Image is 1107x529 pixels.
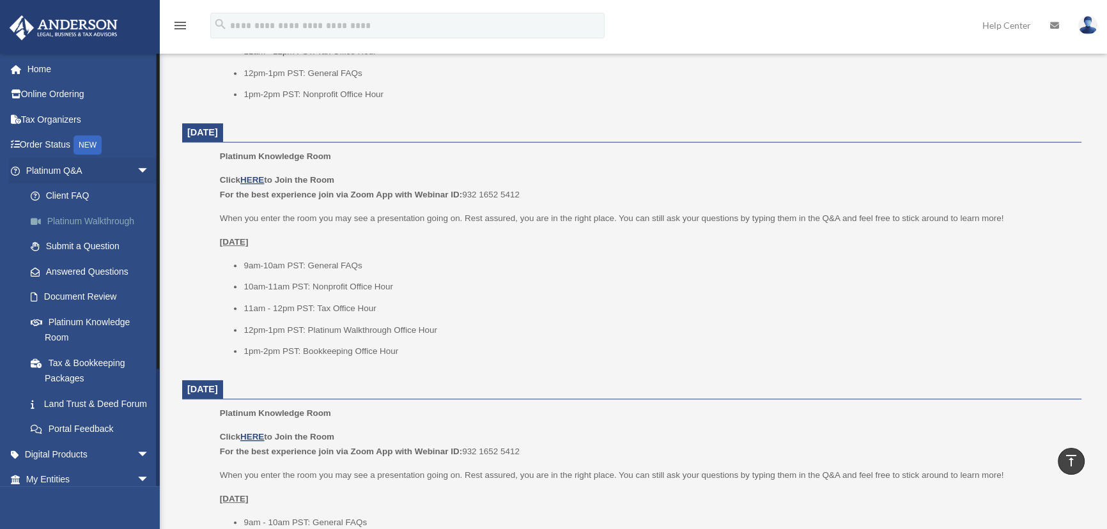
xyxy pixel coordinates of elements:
a: Platinum Walkthrough [18,208,169,234]
li: 11am - 12pm PST: Tax Office Hour [244,301,1072,316]
u: [DATE] [220,237,249,247]
a: Tax Organizers [9,107,169,132]
a: Land Trust & Deed Forum [18,391,169,417]
b: For the best experience join via Zoom App with Webinar ID: [220,190,462,199]
li: 9am-10am PST: General FAQs [244,258,1072,273]
a: Tax & Bookkeeping Packages [18,350,169,391]
p: 932 1652 5412 [220,429,1072,459]
a: My Entitiesarrow_drop_down [9,467,169,493]
p: When you enter the room you may see a presentation going on. Rest assured, you are in the right p... [220,211,1072,226]
a: Document Review [18,284,169,310]
span: arrow_drop_down [137,158,162,184]
a: Online Ordering [9,82,169,107]
a: menu [173,22,188,33]
p: 932 1652 5412 [220,172,1072,203]
a: Platinum Knowledge Room [18,309,162,350]
a: vertical_align_top [1058,448,1085,475]
span: arrow_drop_down [137,441,162,468]
li: 1pm-2pm PST: Nonprofit Office Hour [244,87,1072,102]
li: 12pm-1pm PST: Platinum Walkthrough Office Hour [244,323,1072,338]
b: Click to Join the Room [220,175,334,185]
li: 12pm-1pm PST: General FAQs [244,66,1072,81]
span: Platinum Knowledge Room [220,151,331,161]
a: Answered Questions [18,259,169,284]
i: menu [173,18,188,33]
p: When you enter the room you may see a presentation going on. Rest assured, you are in the right p... [220,468,1072,483]
a: Platinum Q&Aarrow_drop_down [9,158,169,183]
a: Order StatusNEW [9,132,169,158]
li: 10am-11am PST: Nonprofit Office Hour [244,279,1072,295]
a: Client FAQ [18,183,169,209]
a: Portal Feedback [18,417,169,442]
u: [DATE] [220,494,249,503]
i: vertical_align_top [1064,453,1079,468]
span: [DATE] [187,384,218,394]
b: Click to Join the Room [220,432,334,441]
a: HERE [240,175,264,185]
a: Digital Productsarrow_drop_down [9,441,169,467]
li: 1pm-2pm PST: Bookkeeping Office Hour [244,344,1072,359]
span: Platinum Knowledge Room [220,408,331,418]
div: NEW [74,135,102,155]
a: Submit a Question [18,234,169,259]
img: User Pic [1078,16,1097,34]
i: search [213,17,228,31]
a: Home [9,56,169,82]
span: [DATE] [187,127,218,137]
img: Anderson Advisors Platinum Portal [6,15,121,40]
b: For the best experience join via Zoom App with Webinar ID: [220,447,462,456]
a: HERE [240,432,264,441]
span: arrow_drop_down [137,467,162,493]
